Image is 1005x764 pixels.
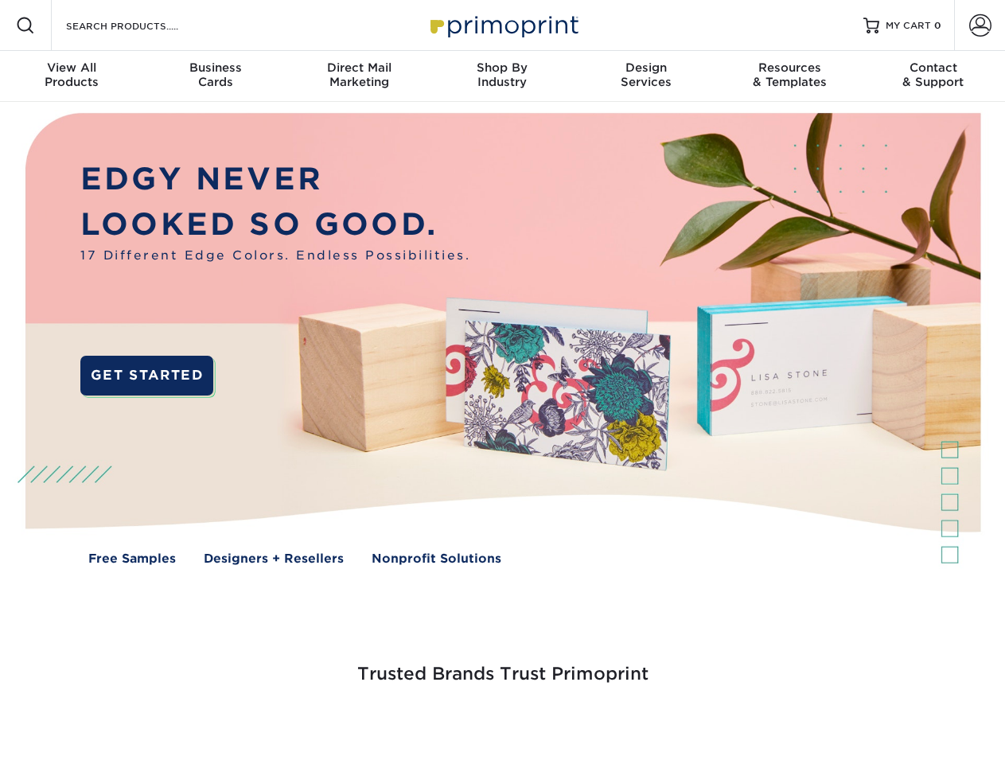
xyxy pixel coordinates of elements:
img: Amazon [708,726,709,727]
div: Marketing [287,60,430,89]
a: GET STARTED [80,356,213,396]
span: Business [143,60,286,75]
img: Smoothie King [115,726,116,727]
img: Mini [557,726,558,727]
div: & Support [862,60,1005,89]
span: Design [575,60,718,75]
span: 17 Different Edge Colors. Endless Possibilities. [80,247,470,265]
a: Free Samples [88,550,176,568]
div: & Templates [718,60,861,89]
div: Services [575,60,718,89]
a: Direct MailMarketing [287,51,430,102]
span: Shop By [430,60,574,75]
span: Resources [718,60,861,75]
span: MY CART [886,19,931,33]
a: Nonprofit Solutions [372,550,501,568]
a: BusinessCards [143,51,286,102]
a: Resources& Templates [718,51,861,102]
a: Contact& Support [862,51,1005,102]
span: Direct Mail [287,60,430,75]
a: DesignServices [575,51,718,102]
p: EDGY NEVER [80,157,470,202]
p: LOOKED SO GOOD. [80,202,470,248]
input: SEARCH PRODUCTS..... [64,16,220,35]
h3: Trusted Brands Trust Primoprint [37,626,968,704]
span: 0 [934,20,941,31]
img: Primoprint [423,8,582,42]
img: Freeform [239,726,240,727]
span: Contact [862,60,1005,75]
a: Designers + Resellers [204,550,344,568]
div: Industry [430,60,574,89]
a: Shop ByIndustry [430,51,574,102]
div: Cards [143,60,286,89]
img: Google [406,726,407,727]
